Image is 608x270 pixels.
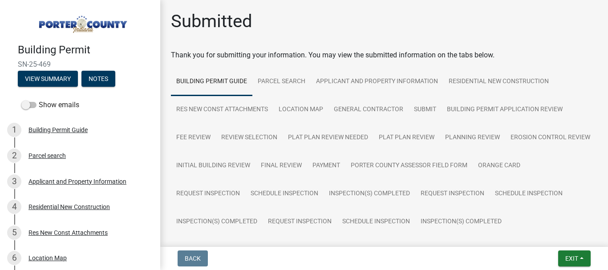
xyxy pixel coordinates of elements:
div: 1 [7,123,21,137]
a: Request Inspection [415,180,490,208]
a: Inspection(s) Completed [415,208,507,236]
div: 3 [7,174,21,189]
button: Back [178,250,208,266]
div: Thank you for submitting your information. You may view the submitted information on the tabs below. [171,50,597,60]
div: 2 [7,149,21,163]
div: Res New Const Attachments [28,230,108,236]
img: Porter County, Indiana [18,9,146,34]
a: Parcel search [252,68,311,96]
a: Inspection(s) Completed [171,208,263,236]
wm-modal-confirm: Summary [18,76,78,83]
a: Inspection(s) Completed [426,236,517,264]
button: View Summary [18,71,78,87]
a: Request Inspection [263,208,337,236]
a: Power Release Information [171,236,273,264]
div: 4 [7,200,21,214]
label: Show emails [21,100,79,110]
a: Res New Const Attachments [171,96,273,124]
a: Residential New Construction [443,68,554,96]
button: Notes [81,71,115,87]
div: Applicant and Property Information [28,178,126,185]
div: 5 [7,226,21,240]
a: Initial Building Review [171,152,255,180]
div: Location Map [28,255,67,261]
h4: Building Permit [18,44,153,56]
a: Location Map [273,96,328,124]
a: General Contractor [328,96,409,124]
wm-modal-confirm: Notes [81,76,115,83]
a: Schedule Inspection [337,208,415,236]
a: Porter County Assessor Field Form [345,152,473,180]
a: Schedule Inspection [347,236,426,264]
a: Request Inspection [273,236,347,264]
a: Review Selection [216,124,283,152]
h1: Submitted [171,11,252,32]
span: Back [185,255,201,262]
div: Building Permit Guide [28,127,88,133]
a: Schedule Inspection [490,180,568,208]
div: 6 [7,251,21,265]
a: Payment [307,152,345,180]
a: Applicant and Property Information [311,68,443,96]
a: Plat Plan Review [373,124,440,152]
a: Inspection(s) Completed [324,180,415,208]
button: Exit [558,250,591,266]
a: Planning Review [440,124,505,152]
a: Plat Plan Review Needed [283,124,373,152]
div: Parcel search [28,153,66,159]
a: Building Permit Application Review [442,96,568,124]
a: Building Permit Guide [171,68,252,96]
a: Submit [409,96,442,124]
div: Residential New Construction [28,204,110,210]
a: Schedule Inspection [245,180,324,208]
a: Request Inspection [171,180,245,208]
span: Exit [565,255,578,262]
a: Fee Review [171,124,216,152]
a: Orange Card [473,152,526,180]
a: Final Review [255,152,307,180]
a: Erosion Control Review [505,124,596,152]
span: SN-25-469 [18,60,142,69]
